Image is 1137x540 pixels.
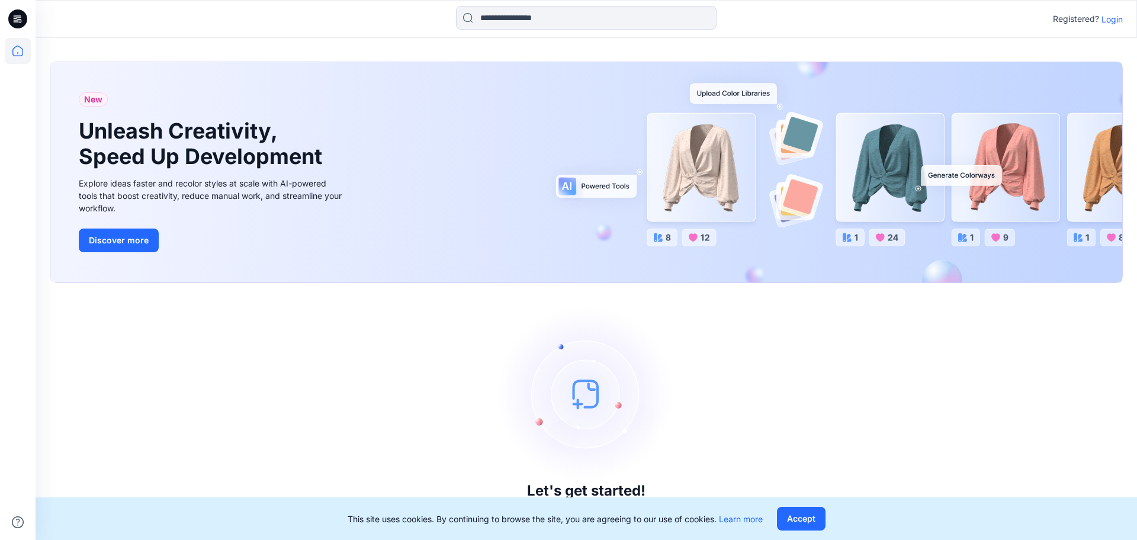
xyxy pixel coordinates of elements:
div: Explore ideas faster and recolor styles at scale with AI-powered tools that boost creativity, red... [79,177,345,214]
img: empty-state-image.svg [497,305,675,483]
p: Login [1101,13,1123,25]
span: New [84,92,102,107]
button: Accept [777,507,826,531]
p: This site uses cookies. By continuing to browse the site, you are agreeing to our use of cookies. [348,513,763,525]
button: Discover more [79,229,159,252]
p: Registered? [1053,12,1099,26]
h3: Let's get started! [527,483,645,499]
a: Discover more [79,229,345,252]
h1: Unleash Creativity, Speed Up Development [79,118,327,169]
a: Learn more [719,514,763,524]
